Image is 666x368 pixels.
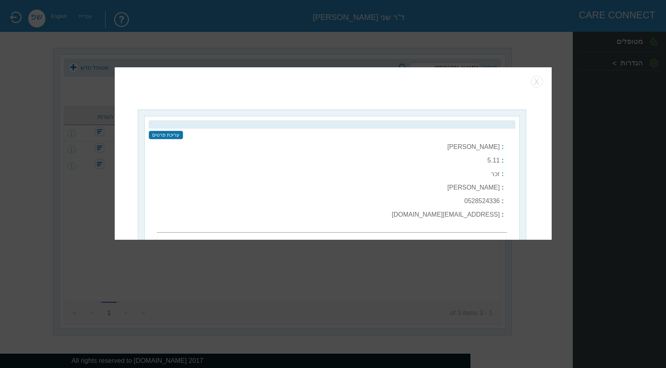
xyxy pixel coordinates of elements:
[392,211,499,218] label: [EMAIL_ADDRESS][DOMAIN_NAME]
[501,157,503,164] b: :
[501,170,503,177] b: :
[501,143,503,150] b: :
[464,198,499,204] label: 0528524336
[487,157,499,164] label: 5.11
[501,184,503,191] b: :
[447,184,500,191] label: [PERSON_NAME]
[490,170,499,177] label: זכר
[447,143,500,150] label: [PERSON_NAME]
[175,239,504,254] b: שאלוני מעקב הפרעות קשב וריכוז
[148,131,183,139] input: עריכת פרטים
[501,211,503,218] b: :
[501,198,503,204] b: :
